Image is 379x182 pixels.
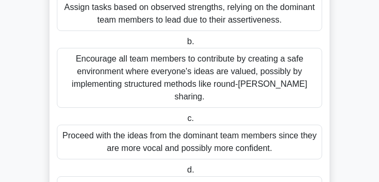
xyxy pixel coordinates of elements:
span: b. [187,37,194,46]
div: Proceed with the ideas from the dominant team members since they are more vocal and possibly more... [57,125,322,159]
span: c. [187,114,194,123]
span: d. [187,165,194,174]
div: Encourage all team members to contribute by creating a safe environment where everyone's ideas ar... [57,48,322,108]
